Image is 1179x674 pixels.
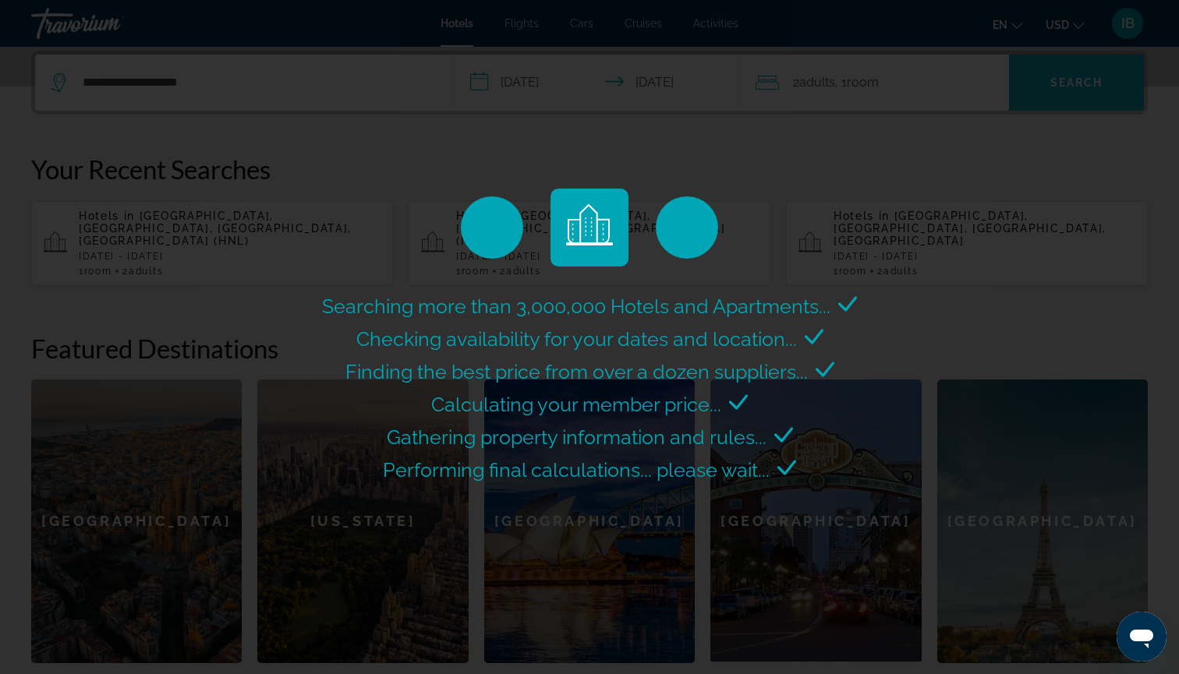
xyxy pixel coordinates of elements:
[322,295,830,318] span: Searching more than 3,000,000 Hotels and Apartments...
[356,327,797,351] span: Checking availability for your dates and location...
[383,458,770,482] span: Performing final calculations... please wait...
[387,425,767,449] span: Gathering property information and rules...
[431,393,721,416] span: Calculating your member price...
[1117,612,1167,662] iframe: Кнопка запуска окна обмена сообщениями
[345,360,808,383] span: Finding the best price from over a dozen suppliers...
